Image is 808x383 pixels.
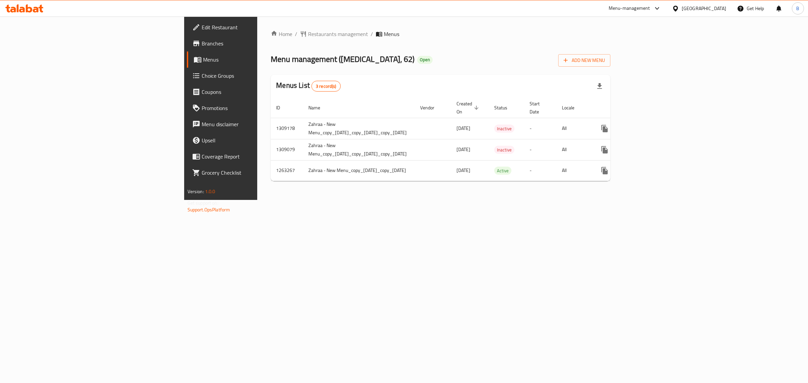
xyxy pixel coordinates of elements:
span: Name [308,104,329,112]
span: [DATE] [457,145,470,154]
span: Start Date [530,100,548,116]
span: Active [494,167,511,175]
span: Menus [203,56,314,64]
span: Get support on: [188,199,218,207]
span: Menu disclaimer [202,120,314,128]
span: Version: [188,187,204,196]
span: Grocery Checklist [202,169,314,177]
nav: breadcrumb [271,30,610,38]
a: Grocery Checklist [187,165,319,181]
span: Menu management ( [MEDICAL_DATA], 62 ) [271,51,414,67]
div: Menu-management [609,4,650,12]
a: Upsell [187,132,319,148]
span: Vendor [420,104,443,112]
a: Edit Restaurant [187,19,319,35]
a: Choice Groups [187,68,319,84]
span: Coverage Report [202,152,314,161]
span: 1.0.0 [205,187,215,196]
td: All [557,118,591,139]
a: Menus [187,51,319,68]
span: 3 record(s) [312,83,340,90]
td: - [524,118,557,139]
td: Zahraa - New Menu_copy_[DATE]_copy_[DATE]_copy_[DATE] [303,139,415,160]
td: All [557,160,591,181]
td: - [524,139,557,160]
span: [DATE] [457,166,470,175]
div: Export file [592,78,608,94]
span: Status [494,104,516,112]
a: Menu disclaimer [187,116,319,132]
span: Edit Restaurant [202,23,314,31]
table: enhanced table [271,98,667,181]
h2: Menus List [276,80,340,92]
span: Upsell [202,136,314,144]
span: Inactive [494,146,514,154]
span: Created On [457,100,481,116]
th: Actions [591,98,667,118]
td: All [557,139,591,160]
a: Coupons [187,84,319,100]
span: [DATE] [457,124,470,133]
a: Branches [187,35,319,51]
a: Support.OpsPlatform [188,205,230,214]
span: ID [276,104,289,112]
td: Zahraa - New Menu_copy_[DATE]_copy_[DATE] [303,160,415,181]
span: Coupons [202,88,314,96]
button: more [597,163,613,179]
span: Inactive [494,125,514,133]
span: B [796,5,799,12]
span: Locale [562,104,583,112]
a: Restaurants management [300,30,368,38]
div: Open [417,56,433,64]
span: Promotions [202,104,314,112]
span: Add New Menu [564,56,605,65]
span: Restaurants management [308,30,368,38]
a: Promotions [187,100,319,116]
div: [GEOGRAPHIC_DATA] [682,5,726,12]
span: Branches [202,39,314,47]
td: Zahraa - New Menu_copy_[DATE]_copy_[DATE]_copy_[DATE] [303,118,415,139]
button: Add New Menu [558,54,610,67]
button: more [597,120,613,137]
span: Choice Groups [202,72,314,80]
div: Total records count [311,81,341,92]
span: Open [417,57,433,63]
td: - [524,160,557,181]
a: Coverage Report [187,148,319,165]
button: more [597,142,613,158]
span: Menus [384,30,399,38]
li: / [371,30,373,38]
